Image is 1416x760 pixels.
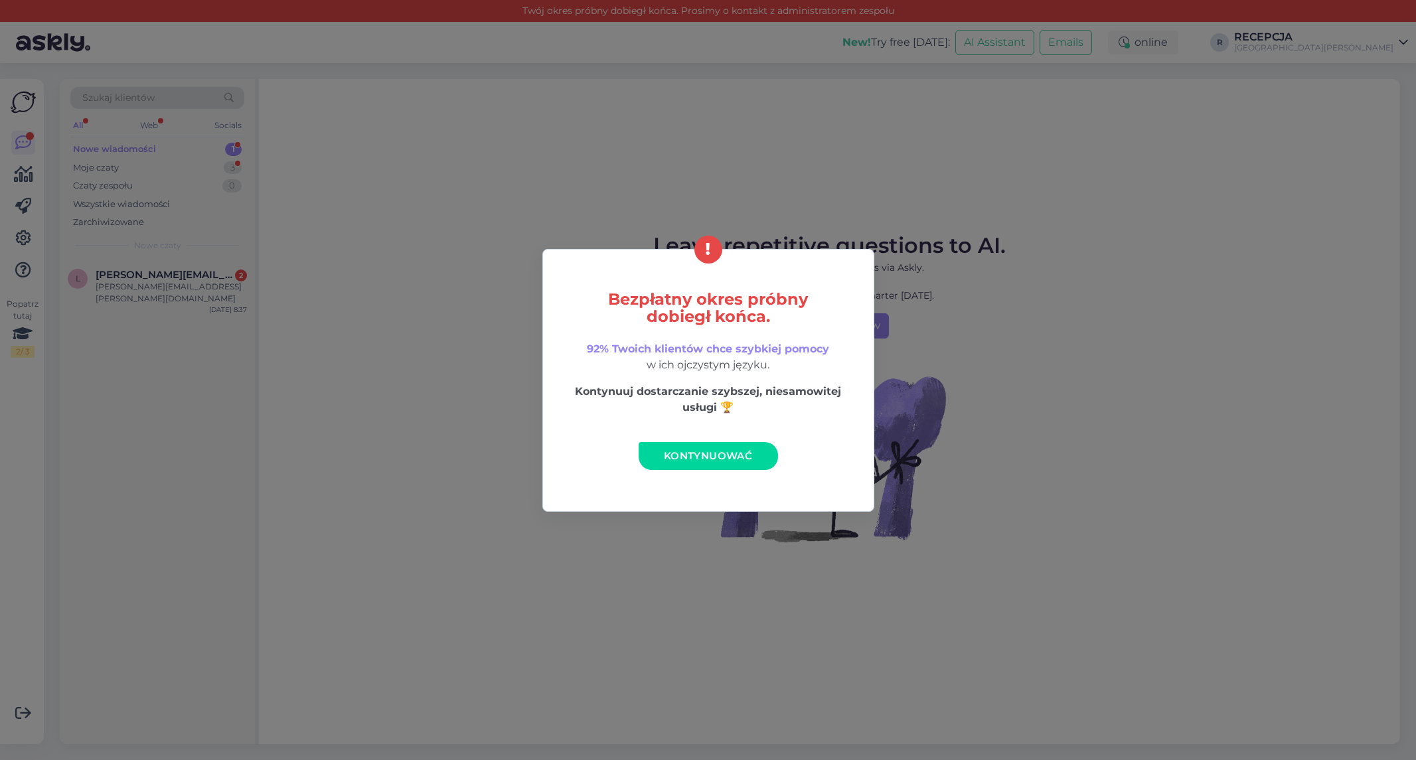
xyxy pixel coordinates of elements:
[639,442,778,470] a: Kontynuować
[664,449,752,462] span: Kontynuować
[587,342,829,355] span: 92% Twoich klientów chce szybkiej pomocy
[571,384,846,416] p: Kontynuuj dostarczanie szybszej, niesamowitej usługi 🏆
[571,291,846,325] h5: Bezpłatny okres próbny dobiegł końca.
[571,341,846,373] p: w ich ojczystym języku.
